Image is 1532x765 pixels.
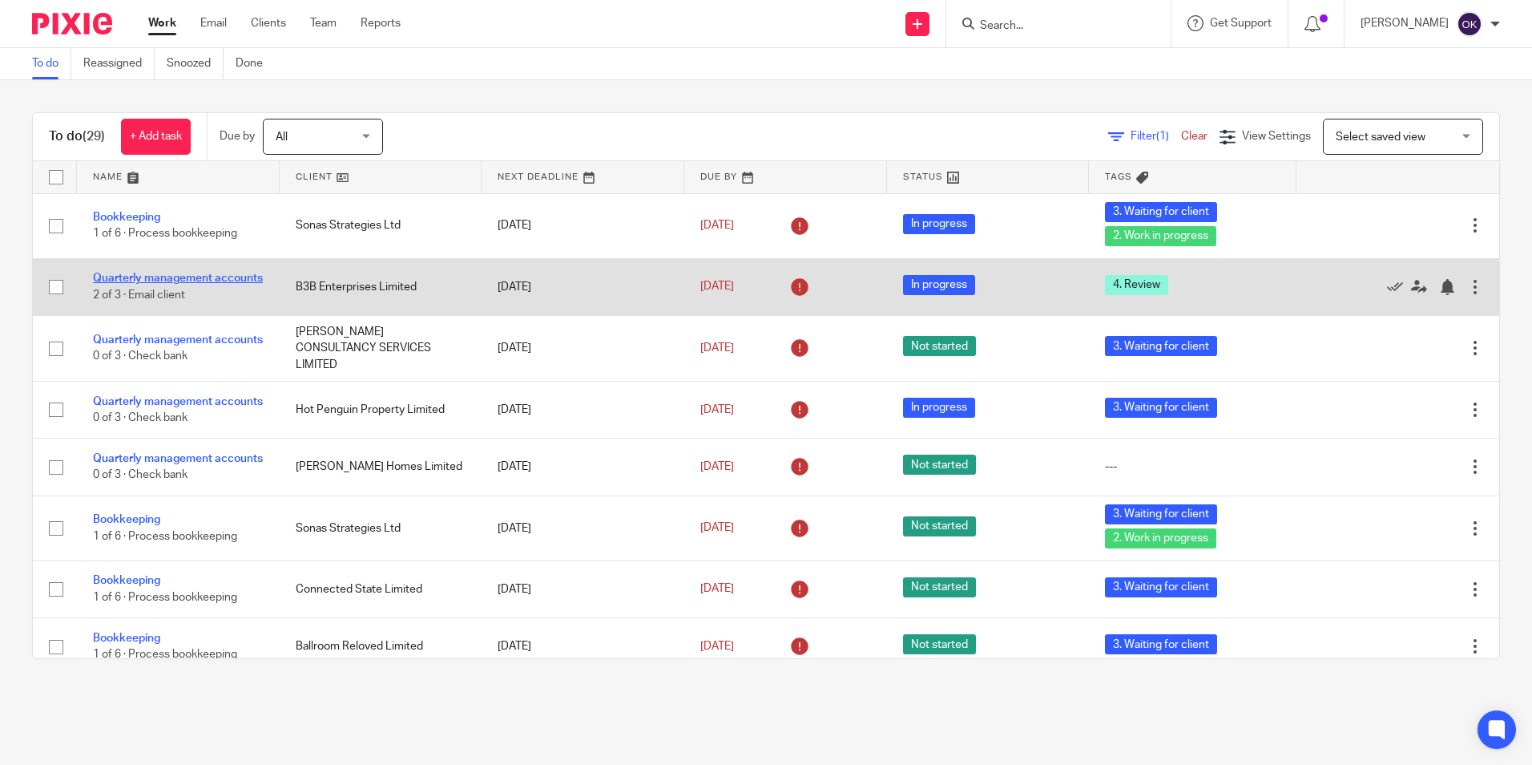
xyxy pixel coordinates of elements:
[903,214,975,234] span: In progress
[83,48,155,79] a: Reassigned
[93,514,160,525] a: Bookkeeping
[903,275,975,295] span: In progress
[280,561,482,617] td: Connected State Limited
[280,381,482,438] td: Hot Penguin Property Limited
[1156,131,1169,142] span: (1)
[700,220,734,231] span: [DATE]
[482,439,684,496] td: [DATE]
[1105,459,1280,475] div: ---
[700,461,734,472] span: [DATE]
[700,342,734,354] span: [DATE]
[280,315,482,381] td: [PERSON_NAME] CONSULTANCY SERVICES LIMITED
[903,634,976,654] span: Not started
[1105,634,1217,654] span: 3. Waiting for client
[220,128,255,144] p: Due by
[93,592,237,603] span: 1 of 6 · Process bookkeeping
[1387,279,1411,295] a: Mark as done
[251,15,286,31] a: Clients
[978,19,1123,34] input: Search
[200,15,227,31] a: Email
[32,48,71,79] a: To do
[1457,11,1482,37] img: svg%3E
[280,193,482,258] td: Sonas Strategies Ltd
[1105,336,1217,356] span: 3. Waiting for client
[93,633,160,644] a: Bookkeeping
[280,618,482,675] td: Ballroom Reloved Limited
[93,396,263,407] a: Quarterly management accounts
[280,439,482,496] td: [PERSON_NAME] Homes Limited
[93,453,263,464] a: Quarterly management accounts
[1105,504,1217,524] span: 3. Waiting for client
[1105,202,1217,222] span: 3. Waiting for client
[93,649,237,660] span: 1 of 6 · Process bookkeeping
[700,584,734,595] span: [DATE]
[903,455,976,475] span: Not started
[93,412,187,423] span: 0 of 3 · Check bank
[700,641,734,652] span: [DATE]
[121,119,191,155] a: + Add task
[482,496,684,561] td: [DATE]
[310,15,337,31] a: Team
[903,398,975,418] span: In progress
[49,128,105,145] h1: To do
[903,577,976,597] span: Not started
[482,381,684,438] td: [DATE]
[700,404,734,415] span: [DATE]
[93,575,160,586] a: Bookkeeping
[93,229,237,240] span: 1 of 6 · Process bookkeeping
[700,281,734,293] span: [DATE]
[93,289,185,301] span: 2 of 3 · Email client
[93,212,160,223] a: Bookkeeping
[1105,528,1216,548] span: 2. Work in progress
[482,618,684,675] td: [DATE]
[280,258,482,315] td: B3B Enterprises Limited
[236,48,275,79] a: Done
[1105,172,1132,181] span: Tags
[903,516,976,536] span: Not started
[93,273,263,284] a: Quarterly management accounts
[903,336,976,356] span: Not started
[1242,131,1311,142] span: View Settings
[1105,398,1217,418] span: 3. Waiting for client
[1361,15,1449,31] p: [PERSON_NAME]
[1181,131,1207,142] a: Clear
[361,15,401,31] a: Reports
[276,132,288,143] span: All
[1131,131,1181,142] span: Filter
[280,496,482,561] td: Sonas Strategies Ltd
[83,130,105,143] span: (29)
[700,523,734,534] span: [DATE]
[482,315,684,381] td: [DATE]
[482,193,684,258] td: [DATE]
[1105,275,1168,295] span: 4. Review
[93,334,263,346] a: Quarterly management accounts
[93,470,187,481] span: 0 of 3 · Check bank
[1105,226,1216,246] span: 2. Work in progress
[93,351,187,362] span: 0 of 3 · Check bank
[1105,577,1217,597] span: 3. Waiting for client
[148,15,176,31] a: Work
[32,13,112,34] img: Pixie
[482,561,684,617] td: [DATE]
[482,258,684,315] td: [DATE]
[93,531,237,542] span: 1 of 6 · Process bookkeeping
[1336,132,1425,143] span: Select saved view
[1210,18,1272,29] span: Get Support
[167,48,224,79] a: Snoozed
